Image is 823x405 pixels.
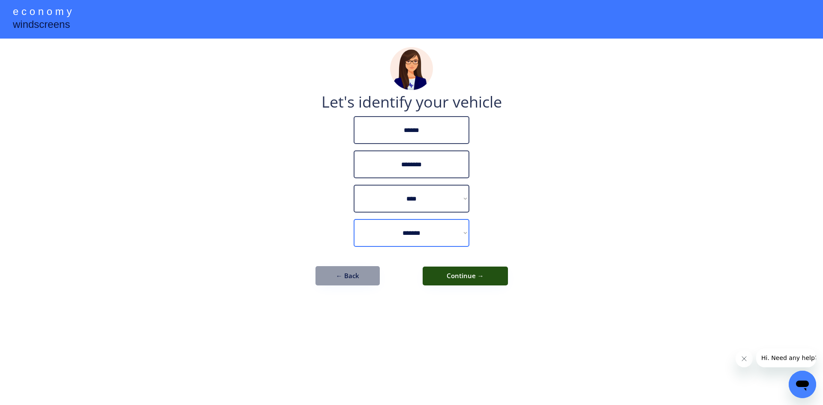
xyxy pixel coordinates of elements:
[736,350,753,367] iframe: Close message
[13,4,72,21] div: e c o n o m y
[5,6,62,13] span: Hi. Need any help?
[423,267,508,285] button: Continue →
[315,266,380,285] button: ← Back
[789,371,816,398] iframe: Button to launch messaging window
[321,94,502,110] div: Let's identify your vehicle
[390,47,433,90] img: madeline.png
[756,348,816,367] iframe: Message from company
[13,17,70,34] div: windscreens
